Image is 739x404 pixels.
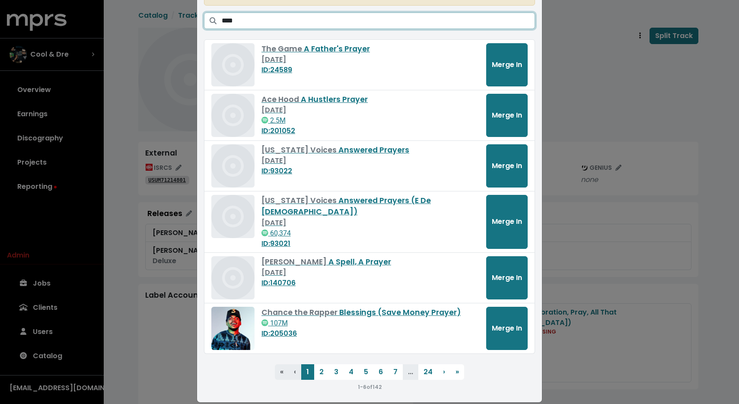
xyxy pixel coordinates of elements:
button: Merge In [486,195,528,249]
img: Album art for this track [211,43,255,86]
span: Chance the Rapper [261,307,339,318]
button: 7 [388,364,403,380]
button: Merge In [486,43,528,86]
span: Merge In [492,323,522,333]
span: Merge In [492,161,522,171]
img: Album art for this track [211,144,255,188]
div: ID: 93022 [261,166,479,176]
img: Album art for this track [211,307,255,350]
a: [US_STATE] Voices Answered Prayers (E De [DEMOGRAPHIC_DATA])[DATE] 60,374ID:93021 [261,195,479,249]
button: Merge In [486,144,528,188]
img: Album art for this track [211,256,255,299]
div: 2.5M [261,115,479,126]
span: » [456,367,459,377]
a: The Game A Father's Prayer[DATE]ID:24589 [261,43,479,75]
button: 24 [418,364,438,380]
button: 2 [314,364,329,380]
button: 4 [344,364,359,380]
button: 1 [301,364,314,380]
button: 3 [329,364,344,380]
span: [US_STATE] Voices [261,145,338,155]
div: Answered Prayers (E De [DEMOGRAPHIC_DATA]) [261,195,479,218]
span: Merge In [492,216,522,226]
div: [DATE] [261,54,479,65]
button: Merge In [486,307,528,350]
small: 1 - 6 of 142 [358,383,382,391]
div: [DATE] [261,156,479,166]
button: Merge In [486,94,528,137]
span: Merge In [492,60,522,70]
div: [DATE] [261,105,479,115]
img: Album art for this track [211,195,255,238]
button: 5 [359,364,373,380]
span: [PERSON_NAME] [261,257,328,267]
a: Chance the Rapper Blessings (Save Money Prayer) 107MID:205036 [261,307,479,339]
a: [US_STATE] Voices Answered Prayers[DATE]ID:93022 [261,144,479,176]
div: Answered Prayers [261,144,479,156]
button: 6 [373,364,388,380]
a: [PERSON_NAME] A Spell, A Prayer[DATE]ID:140706 [261,256,479,288]
input: Search tracks [222,13,535,29]
div: A Father's Prayer [261,43,479,54]
span: Merge In [492,110,522,120]
span: Ace Hood [261,94,301,105]
span: [US_STATE] Voices [261,195,338,206]
span: Merge In [492,273,522,283]
div: ID: 93021 [261,239,479,249]
div: 60,374 [261,228,479,239]
div: 107M [261,318,479,328]
div: [DATE] [261,267,479,278]
span: The Game [261,44,304,54]
span: › [443,367,445,377]
div: A Hustlers Prayer [261,94,479,105]
div: A Spell, A Prayer [261,256,479,267]
a: Ace Hood A Hustlers Prayer[DATE] 2.5MID:201052 [261,94,479,136]
div: [DATE] [261,218,479,228]
div: ID: 24589 [261,65,479,75]
div: ID: 205036 [261,328,479,339]
div: ID: 140706 [261,278,479,288]
div: ID: 201052 [261,126,479,136]
div: Blessings (Save Money Prayer) [261,307,479,318]
img: Album art for this track [211,94,255,137]
button: Merge In [486,256,528,299]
